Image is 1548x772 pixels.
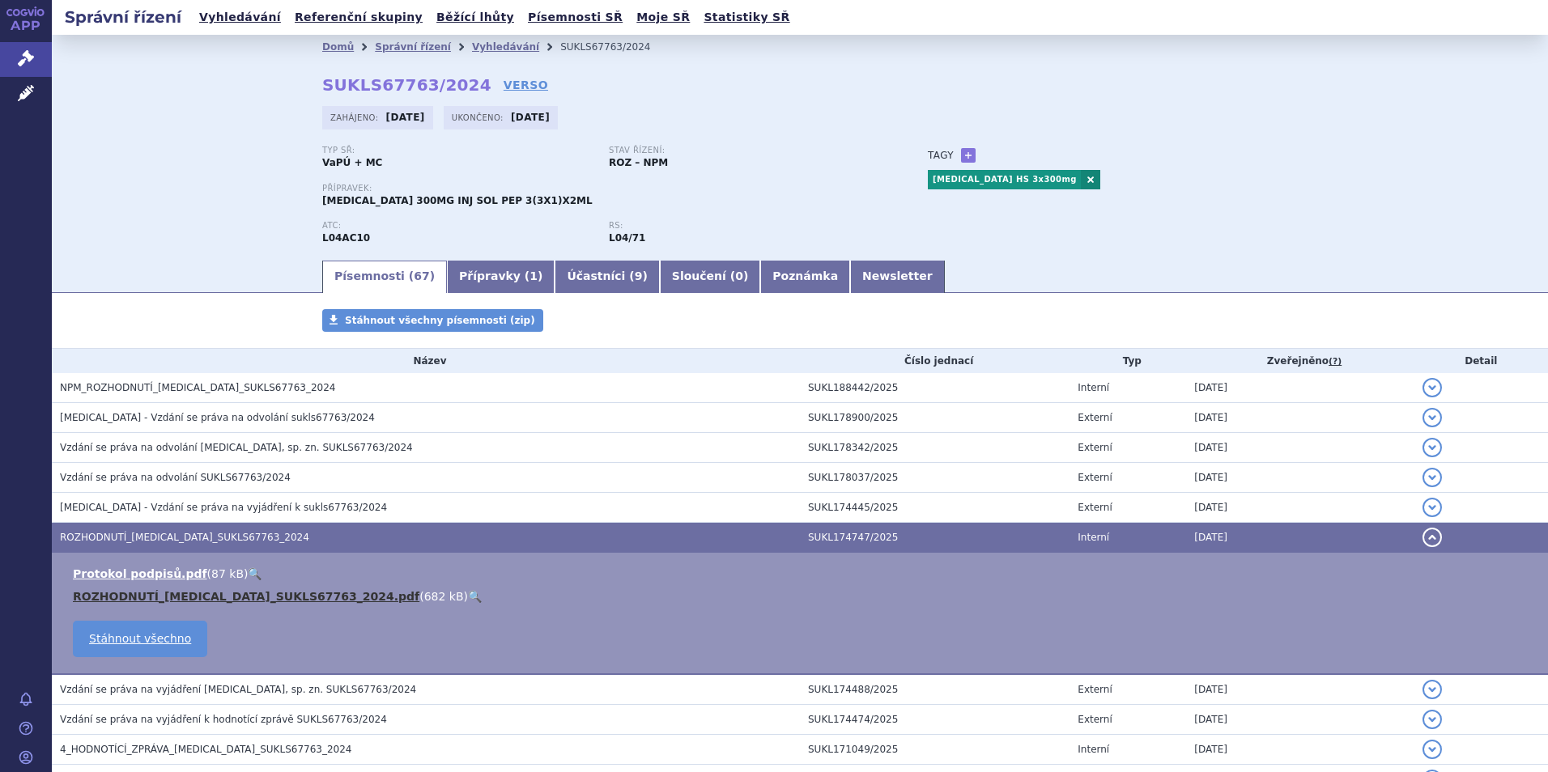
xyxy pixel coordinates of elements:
[345,315,535,326] span: Stáhnout všechny písemnosti (zip)
[73,566,1532,582] li: ( )
[1186,373,1414,403] td: [DATE]
[800,463,1070,493] td: SUKL178037/2025
[800,349,1070,373] th: Číslo jednací
[375,41,451,53] a: Správní řízení
[73,567,207,580] a: Protokol podpisů.pdf
[511,112,550,123] strong: [DATE]
[609,221,879,231] p: RS:
[468,590,482,603] a: 🔍
[1186,735,1414,765] td: [DATE]
[1078,532,1109,543] span: Interní
[248,567,262,580] a: 🔍
[800,705,1070,735] td: SUKL174474/2025
[1078,502,1112,513] span: Externí
[424,590,464,603] span: 682 kB
[322,41,354,53] a: Domů
[1423,438,1442,457] button: detail
[1186,433,1414,463] td: [DATE]
[1078,714,1112,725] span: Externí
[1078,472,1112,483] span: Externí
[60,382,335,393] span: NPM_ROZHODNUTÍ_COSENTYX_SUKLS67763_2024
[928,170,1081,189] a: [MEDICAL_DATA] HS 3x300mg
[322,75,491,95] strong: SUKLS67763/2024
[800,674,1070,705] td: SUKL174488/2025
[1186,493,1414,523] td: [DATE]
[800,523,1070,553] td: SUKL174747/2025
[60,412,375,423] span: COSENTYX - Vzdání se práva na odvolání sukls67763/2024
[60,744,352,755] span: 4_HODNOTÍCÍ_ZPRÁVA_COSENTYX_SUKLS67763_2024
[1186,349,1414,373] th: Zveřejněno
[73,621,207,657] a: Stáhnout všechno
[194,6,286,28] a: Vyhledávání
[1078,684,1112,695] span: Externí
[322,146,593,155] p: Typ SŘ:
[1078,744,1109,755] span: Interní
[800,403,1070,433] td: SUKL178900/2025
[73,590,419,603] a: ROZHODNUTÍ_[MEDICAL_DATA]_SUKLS67763_2024.pdf
[452,111,507,124] span: Ukončeno:
[1070,349,1186,373] th: Typ
[800,735,1070,765] td: SUKL171049/2025
[1186,463,1414,493] td: [DATE]
[447,261,555,293] a: Přípravky (1)
[1329,356,1342,367] abbr: (?)
[1186,705,1414,735] td: [DATE]
[322,157,382,168] strong: VaPÚ + MC
[322,232,370,244] strong: SEKUKINUMAB
[60,532,309,543] span: ROZHODNUTÍ_COSENTYX_SUKLS67763_2024
[632,6,695,28] a: Moje SŘ
[290,6,427,28] a: Referenční skupiny
[560,35,671,59] li: SUKLS67763/2024
[1423,710,1442,729] button: detail
[60,714,387,725] span: Vzdání se práva na vyjádření k hodnotící zprávě SUKLS67763/2024
[330,111,381,124] span: Zahájeno:
[609,232,645,244] strong: sekukinumab k léčbě hidradenitis suppurativa
[1423,740,1442,759] button: detail
[52,6,194,28] h2: Správní řízení
[523,6,627,28] a: Písemnosti SŘ
[60,442,413,453] span: Vzdání se práva na odvolání COSENTYX, sp. zn. SUKLS67763/2024
[322,221,593,231] p: ATC:
[322,184,895,193] p: Přípravek:
[386,112,425,123] strong: [DATE]
[1423,408,1442,427] button: detail
[52,349,800,373] th: Název
[660,261,760,293] a: Sloučení (0)
[504,77,548,93] a: VERSO
[1423,378,1442,397] button: detail
[928,146,954,165] h3: Tagy
[1186,403,1414,433] td: [DATE]
[850,261,945,293] a: Newsletter
[635,269,643,282] span: 9
[1078,412,1112,423] span: Externí
[1423,680,1442,699] button: detail
[1186,523,1414,553] td: [DATE]
[73,588,1532,604] li: ( )
[60,684,416,695] span: Vzdání se práva na vyjádření COSENTYX, sp. zn. SUKLS67763/2024
[322,261,447,293] a: Písemnosti (67)
[800,373,1070,403] td: SUKL188442/2025
[60,472,291,483] span: Vzdání se práva na odvolání SUKLS67763/2024
[322,195,593,206] span: [MEDICAL_DATA] 300MG INJ SOL PEP 3(3X1)X2ML
[1423,528,1442,547] button: detail
[961,148,976,163] a: +
[1078,442,1112,453] span: Externí
[800,493,1070,523] td: SUKL174445/2025
[1186,674,1414,705] td: [DATE]
[1078,382,1109,393] span: Interní
[322,309,543,332] a: Stáhnout všechny písemnosti (zip)
[432,6,519,28] a: Běžící lhůty
[472,41,539,53] a: Vyhledávání
[555,261,659,293] a: Účastníci (9)
[1423,498,1442,517] button: detail
[609,146,879,155] p: Stav řízení:
[800,433,1070,463] td: SUKL178342/2025
[1423,468,1442,487] button: detail
[760,261,850,293] a: Poznámka
[414,269,429,282] span: 67
[211,567,244,580] span: 87 kB
[699,6,794,28] a: Statistiky SŘ
[609,157,668,168] strong: ROZ – NPM
[529,269,538,282] span: 1
[735,269,743,282] span: 0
